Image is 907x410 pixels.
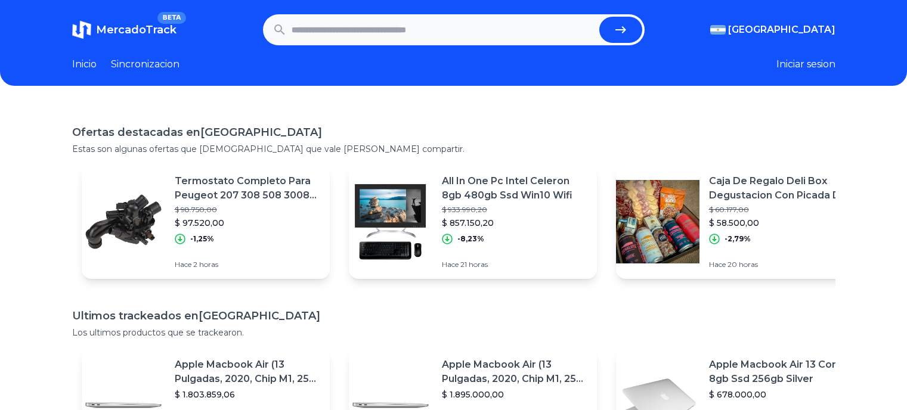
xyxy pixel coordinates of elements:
p: Apple Macbook Air (13 Pulgadas, 2020, Chip M1, 256 Gb De Ssd, 8 Gb De Ram) - Plata [175,358,320,386]
a: Featured imageCaja De Regalo Deli Box Degustacion Con Picada De Fiambres$ 60.177,00$ 58.500,00-2,... [616,164,864,279]
img: MercadoTrack [72,20,91,39]
p: Hace 2 horas [175,260,320,269]
p: Apple Macbook Air (13 Pulgadas, 2020, Chip M1, 256 Gb De Ssd, 8 Gb De Ram) - Plata [442,358,587,386]
span: BETA [157,12,185,24]
p: Estas son algunas ofertas que [DEMOGRAPHIC_DATA] que vale [PERSON_NAME] compartir. [72,143,835,155]
p: $ 98.750,00 [175,205,320,215]
p: $ 857.150,20 [442,217,587,229]
h1: Ultimos trackeados en [GEOGRAPHIC_DATA] [72,307,835,324]
a: Featured imageAll In One Pc Intel Celeron 8gb 480gb Ssd Win10 Wifi$ 933.990,20$ 857.150,20-8,23%H... [349,164,597,279]
p: -2,79% [725,234,751,244]
img: Featured image [616,180,699,263]
a: Featured imageTermostato Completo Para Peugeot 207 308 508 3008 1.6 Thp$ 98.750,00$ 97.520,00-1,2... [82,164,330,279]
img: Featured image [82,180,165,263]
p: $ 1.895.000,00 [442,389,587,400]
p: Termostato Completo Para Peugeot 207 308 508 3008 1.6 Thp [175,174,320,203]
a: Sincronizacion [111,57,179,72]
p: -8,23% [457,234,484,244]
p: $ 678.000,00 [709,389,855,400]
img: Argentina [710,25,726,35]
span: MercadoTrack [96,23,177,36]
p: $ 933.990,20 [442,205,587,215]
button: [GEOGRAPHIC_DATA] [710,23,835,37]
p: Hace 20 horas [709,260,855,269]
h1: Ofertas destacadas en [GEOGRAPHIC_DATA] [72,124,835,141]
a: MercadoTrackBETA [72,20,177,39]
p: $ 60.177,00 [709,205,855,215]
p: $ 58.500,00 [709,217,855,229]
span: [GEOGRAPHIC_DATA] [728,23,835,37]
p: Hace 21 horas [442,260,587,269]
p: -1,25% [190,234,214,244]
p: Apple Macbook Air 13 Core I5 8gb Ssd 256gb Silver [709,358,855,386]
button: Iniciar sesion [776,57,835,72]
p: Caja De Regalo Deli Box Degustacion Con Picada De Fiambres [709,174,855,203]
a: Inicio [72,57,97,72]
p: $ 97.520,00 [175,217,320,229]
p: Los ultimos productos que se trackearon. [72,327,835,338]
p: $ 1.803.859,06 [175,389,320,400]
p: All In One Pc Intel Celeron 8gb 480gb Ssd Win10 Wifi [442,174,587,203]
img: Featured image [349,180,432,263]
